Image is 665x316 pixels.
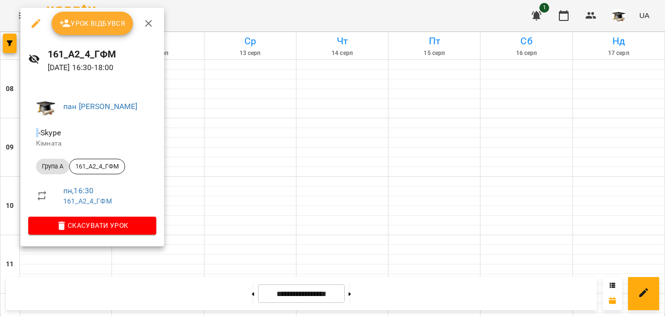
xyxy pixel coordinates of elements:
[63,197,112,205] a: 161_А2_4_ГФМ
[28,217,156,234] button: Скасувати Урок
[69,159,125,174] div: 161_А2_4_ГФМ
[59,18,126,29] span: Урок відбувся
[63,186,93,195] a: пн , 16:30
[63,102,138,111] a: пан [PERSON_NAME]
[36,162,69,171] span: Група A
[48,62,156,74] p: [DATE] 16:30 - 18:00
[36,220,148,231] span: Скасувати Урок
[36,97,55,116] img: 799722d1e4806ad049f10b02fe9e8a3e.jpg
[36,139,148,149] p: Кімната
[36,128,63,137] span: - Skype
[48,47,156,62] h6: 161_А2_4_ГФМ
[52,12,133,35] button: Урок відбувся
[70,162,125,171] span: 161_А2_4_ГФМ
